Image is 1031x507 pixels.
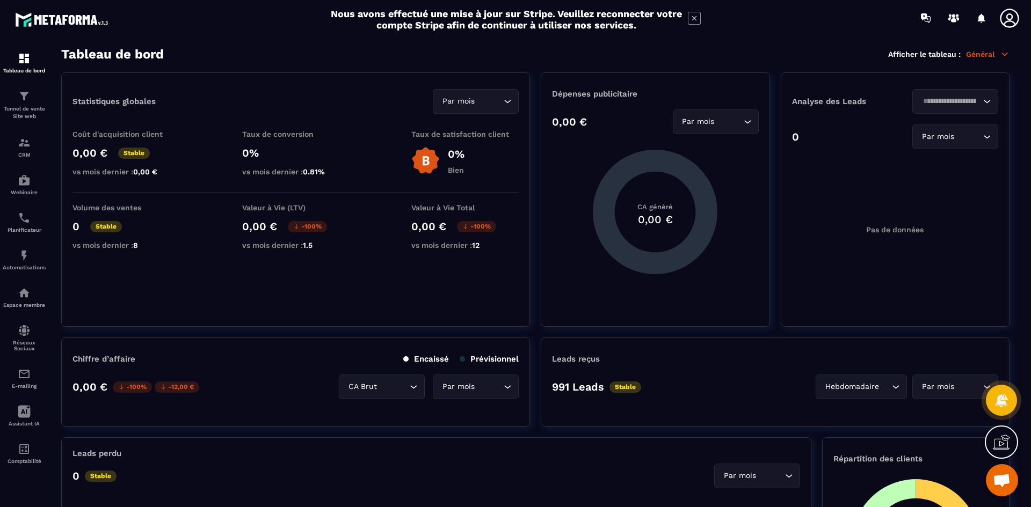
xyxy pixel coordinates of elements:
[3,264,46,270] p: Automatisations
[72,354,135,364] p: Chiffre d’affaire
[912,89,998,114] div: Search for option
[477,95,501,107] input: Search for option
[956,131,981,143] input: Search for option
[792,130,799,143] p: 0
[18,211,31,224] img: scheduler
[72,469,79,482] p: 0
[833,454,998,464] p: Répartition des clients
[457,221,496,232] p: -100%
[72,203,180,212] p: Volume des ventes
[133,167,157,176] span: 0,00 €
[18,443,31,455] img: accountant
[758,470,782,482] input: Search for option
[3,435,46,472] a: accountantaccountantComptabilité
[72,449,121,458] p: Leads perdu
[460,354,519,364] p: Prévisionnel
[411,203,519,212] p: Valeur à Vie Total
[433,374,519,399] div: Search for option
[966,49,1010,59] p: Général
[3,340,46,351] p: Réseaux Sociaux
[3,68,46,74] p: Tableau de bord
[379,381,407,393] input: Search for option
[3,359,46,397] a: emailemailE-mailing
[866,225,924,234] p: Pas de données
[411,220,446,233] p: 0,00 €
[3,44,46,82] a: formationformationTableau de bord
[242,203,350,212] p: Valeur à Vie (LTV)
[888,50,961,58] p: Afficher le tableau :
[133,241,138,249] span: 8
[956,381,981,393] input: Search for option
[3,227,46,233] p: Planificateur
[3,278,46,316] a: automationsautomationsEspace membre
[609,381,641,393] p: Stable
[3,302,46,308] p: Espace membre
[72,241,180,249] p: vs mois dernier :
[303,167,325,176] span: 0.81%
[242,241,350,249] p: vs mois dernier :
[3,383,46,389] p: E-mailing
[433,89,519,114] div: Search for option
[18,286,31,299] img: automations
[18,174,31,187] img: automations
[242,167,350,176] p: vs mois dernier :
[15,10,112,30] img: logo
[242,146,350,159] p: 0%
[3,203,46,241] a: schedulerschedulerPlanificateur
[816,374,907,399] div: Search for option
[986,464,1018,496] div: Ouvrir le chat
[448,148,464,160] p: 0%
[552,115,587,128] p: 0,00 €
[72,130,180,138] p: Coût d'acquisition client
[717,116,741,128] input: Search for option
[3,458,46,464] p: Comptabilité
[440,95,477,107] span: Par mois
[3,241,46,278] a: automationsautomationsAutomatisations
[72,146,107,159] p: 0,00 €
[85,471,117,482] p: Stable
[411,130,519,138] p: Taux de satisfaction client
[3,105,46,120] p: Tunnel de vente Site web
[339,374,425,399] div: Search for option
[919,95,981,107] input: Search for option
[919,131,956,143] span: Par mois
[912,124,998,149] div: Search for option
[3,316,46,359] a: social-networksocial-networkRéseaux Sociaux
[552,380,604,393] p: 991 Leads
[303,241,313,249] span: 1.5
[72,380,107,393] p: 0,00 €
[18,52,31,65] img: formation
[118,148,150,159] p: Stable
[3,82,46,128] a: formationformationTunnel de vente Site web
[242,220,277,233] p: 0,00 €
[18,90,31,102] img: formation
[18,324,31,337] img: social-network
[552,354,600,364] p: Leads reçus
[72,97,156,106] p: Statistiques globales
[18,249,31,262] img: automations
[448,166,464,174] p: Bien
[61,47,164,62] h3: Tableau de bord
[411,146,440,175] img: b-badge-o.b3b20ee6.svg
[472,241,480,249] span: 12
[721,470,758,482] span: Par mois
[3,189,46,195] p: Webinaire
[288,221,327,232] p: -100%
[792,97,895,106] p: Analyse des Leads
[403,354,449,364] p: Encaissé
[477,381,501,393] input: Search for option
[673,109,759,134] div: Search for option
[90,221,122,232] p: Stable
[3,397,46,435] a: Assistant IA
[155,381,199,393] p: -12,00 €
[912,374,998,399] div: Search for option
[330,8,683,31] h2: Nous avons effectué une mise à jour sur Stripe. Veuillez reconnecter votre compte Stripe afin de ...
[18,136,31,149] img: formation
[3,152,46,158] p: CRM
[18,368,31,380] img: email
[72,167,180,176] p: vs mois dernier :
[3,421,46,427] p: Assistant IA
[3,128,46,166] a: formationformationCRM
[346,381,379,393] span: CA Brut
[113,381,152,393] p: -100%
